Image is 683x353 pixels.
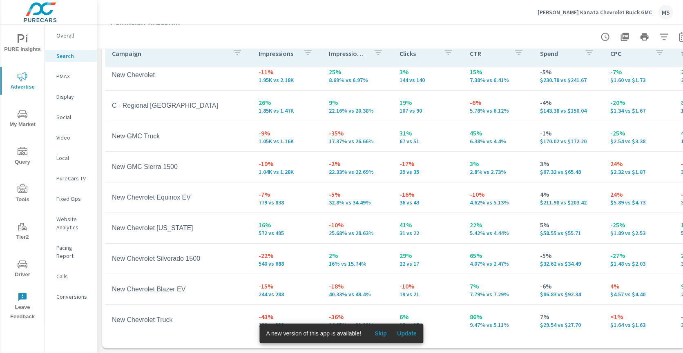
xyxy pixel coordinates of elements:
p: Overall [56,31,90,40]
p: 2% [329,251,386,260]
p: 36 vs 43 [400,199,457,206]
p: $1.34 vs $1.67 [611,107,668,114]
p: $1.48 vs $2.03 [611,260,668,267]
div: Local [45,152,97,164]
p: -25% [611,220,668,230]
p: PMAX [56,72,90,80]
td: New Chevrolet [105,65,252,85]
p: 16% vs 15.74% [329,260,386,267]
p: -27% [611,251,668,260]
p: 540 vs 688 [259,260,316,267]
div: PMAX [45,70,97,82]
p: CPC [611,49,648,58]
div: Pacing Report [45,242,97,262]
span: PURE Insights [3,34,42,54]
td: New Chevrolet Silverado 1500 [105,249,252,269]
p: Pacing Report [56,244,90,260]
div: Conversions [45,291,97,303]
td: New Chevrolet Equinox EV [105,187,252,208]
div: Search [45,50,97,62]
div: PureCars TV [45,172,97,184]
p: Campaign [112,49,226,58]
p: Website Analytics [56,215,90,231]
p: 4% [540,189,597,199]
p: 6.38% vs 4.4% [470,138,527,144]
p: 29% [400,251,457,260]
div: Video [45,131,97,144]
span: Skip [371,330,391,337]
p: -35% [329,128,386,138]
p: -7% [611,67,668,77]
p: $143.38 vs $150.04 [540,107,597,114]
td: New Chevrolet [US_STATE] [105,218,252,238]
p: $86.83 vs $92.34 [540,291,597,297]
p: 22 vs 17 [400,260,457,267]
p: 3% [540,159,597,169]
p: -4% [540,98,597,107]
p: 8.69% vs 6.97% [329,77,386,83]
p: 1,852 vs 1,470 [259,107,316,114]
span: Tier2 [3,222,42,242]
p: Search [56,52,90,60]
span: My Market [3,109,42,129]
div: Social [45,111,97,123]
p: -17% [400,159,457,169]
p: 41% [400,220,457,230]
p: 26% [259,98,316,107]
p: 25.68% vs 28.63% [329,230,386,236]
p: <1% [611,312,668,322]
p: 17.37% vs 26.66% [329,138,386,144]
span: Advertise [3,72,42,92]
p: -5% [540,251,597,260]
p: 40.33% vs 49.4% [329,291,386,297]
p: Display [56,93,90,101]
td: New Chevrolet Truck [105,310,252,330]
p: 4.62% vs 5.13% [470,199,527,206]
span: Tools [3,184,42,204]
p: 32.8% vs 34.49% [329,199,386,206]
div: Calls [45,270,97,282]
p: 65% [470,251,527,260]
div: Overall [45,29,97,42]
p: -9% [259,128,316,138]
p: 190 vs 333 [259,322,316,328]
p: 19% [400,98,457,107]
p: 7% [470,281,527,291]
p: $211.98 vs $203.42 [540,199,597,206]
p: 14.05% vs 21.99% [329,322,386,328]
p: Calls [56,272,90,280]
span: Leave Feedback [3,292,42,322]
button: Skip [368,327,394,340]
span: Query [3,147,42,167]
p: 144 vs 140 [400,77,457,83]
p: Conversions [56,293,90,301]
p: 24% [611,189,668,199]
p: -25% [611,128,668,138]
p: -22% [259,251,316,260]
p: -2% [329,159,386,169]
p: 7.79% vs 7.29% [470,291,527,297]
p: -15% [259,281,316,291]
div: MS [658,5,673,20]
p: 67 vs 51 [400,138,457,144]
p: 31% [400,128,457,138]
td: C - Regional [GEOGRAPHIC_DATA] [105,95,252,116]
p: 4% [611,281,668,291]
p: -36% [329,312,386,322]
p: 24% [611,159,668,169]
p: $32.62 vs $34.49 [540,260,597,267]
p: 107 vs 90 [400,107,457,114]
p: $2.54 vs $3.38 [611,138,668,144]
p: -20% [611,98,668,107]
p: 5.42% vs 4.44% [470,230,527,236]
p: 22.16% vs 20.38% [329,107,386,114]
p: Clicks [400,49,437,58]
p: -19% [259,159,316,169]
p: -16% [400,189,457,199]
p: 18 vs 17 [400,322,457,328]
span: A new version of this app is available! [266,330,362,337]
p: Impressions [259,49,296,58]
p: Impression Share [329,49,367,58]
p: 31 vs 22 [400,230,457,236]
p: 22% [470,220,527,230]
